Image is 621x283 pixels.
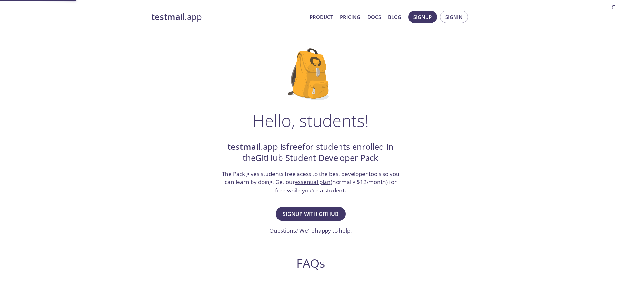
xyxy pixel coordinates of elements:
img: github-student-backpack.png [288,48,333,100]
span: Signin [445,13,463,21]
a: Docs [368,13,381,21]
span: Signup [413,13,432,21]
button: Signin [440,11,468,23]
h3: Questions? We're . [269,226,352,235]
h2: .app is for students enrolled in the [221,141,400,164]
button: Signup with GitHub [276,207,346,221]
a: Pricing [340,13,360,21]
a: happy to help [315,227,350,234]
a: testmail.app [152,11,305,22]
a: essential plan [295,178,331,186]
strong: free [286,141,302,152]
h1: Hello, students! [253,111,368,130]
a: GitHub Student Developer Pack [255,152,378,163]
h3: The Pack gives students free acess to the best developer tools so you can learn by doing. Get our... [221,170,400,195]
strong: testmail [227,141,261,152]
span: Signup with GitHub [283,209,339,219]
a: Blog [388,13,401,21]
a: Product [310,13,333,21]
h2: FAQs [185,256,436,271]
button: Signup [408,11,437,23]
strong: testmail [152,11,185,22]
